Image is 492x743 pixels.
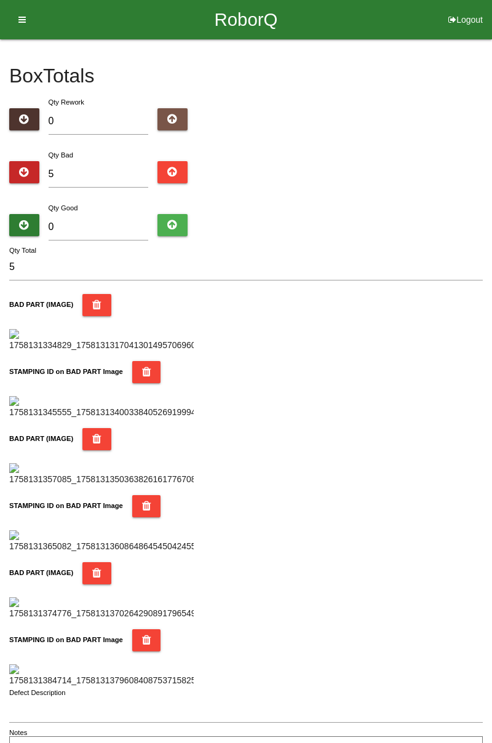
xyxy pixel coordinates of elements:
[9,530,194,553] img: 1758131365082_17581313608648645450424550659482.jpg
[9,597,194,620] img: 1758131374776_17581313702642908917965493274575.jpg
[9,688,66,698] label: Defect Description
[132,495,161,517] button: STAMPING ID on BAD PART Image
[82,294,111,316] button: BAD PART (IMAGE)
[132,361,161,383] button: STAMPING ID on BAD PART Image
[9,463,194,486] img: 1758131357085_17581313503638261617767089763062.jpg
[9,664,194,687] img: 1758131384714_17581313796084087537158255076079.jpg
[9,301,73,308] b: BAD PART (IMAGE)
[9,396,194,419] img: 1758131345555_1758131340033840526919994430980.jpg
[9,245,36,256] label: Qty Total
[49,204,78,212] label: Qty Good
[9,435,73,442] b: BAD PART (IMAGE)
[9,728,27,738] label: Notes
[49,151,73,159] label: Qty Bad
[49,98,84,106] label: Qty Rework
[9,65,483,87] h4: Box Totals
[82,562,111,584] button: BAD PART (IMAGE)
[82,428,111,450] button: BAD PART (IMAGE)
[132,629,161,651] button: STAMPING ID on BAD PART Image
[9,636,123,643] b: STAMPING ID on BAD PART Image
[9,368,123,375] b: STAMPING ID on BAD PART Image
[9,329,194,352] img: 1758131334829_17581313170413014957069601960324.jpg
[9,502,123,509] b: STAMPING ID on BAD PART Image
[9,569,73,576] b: BAD PART (IMAGE)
